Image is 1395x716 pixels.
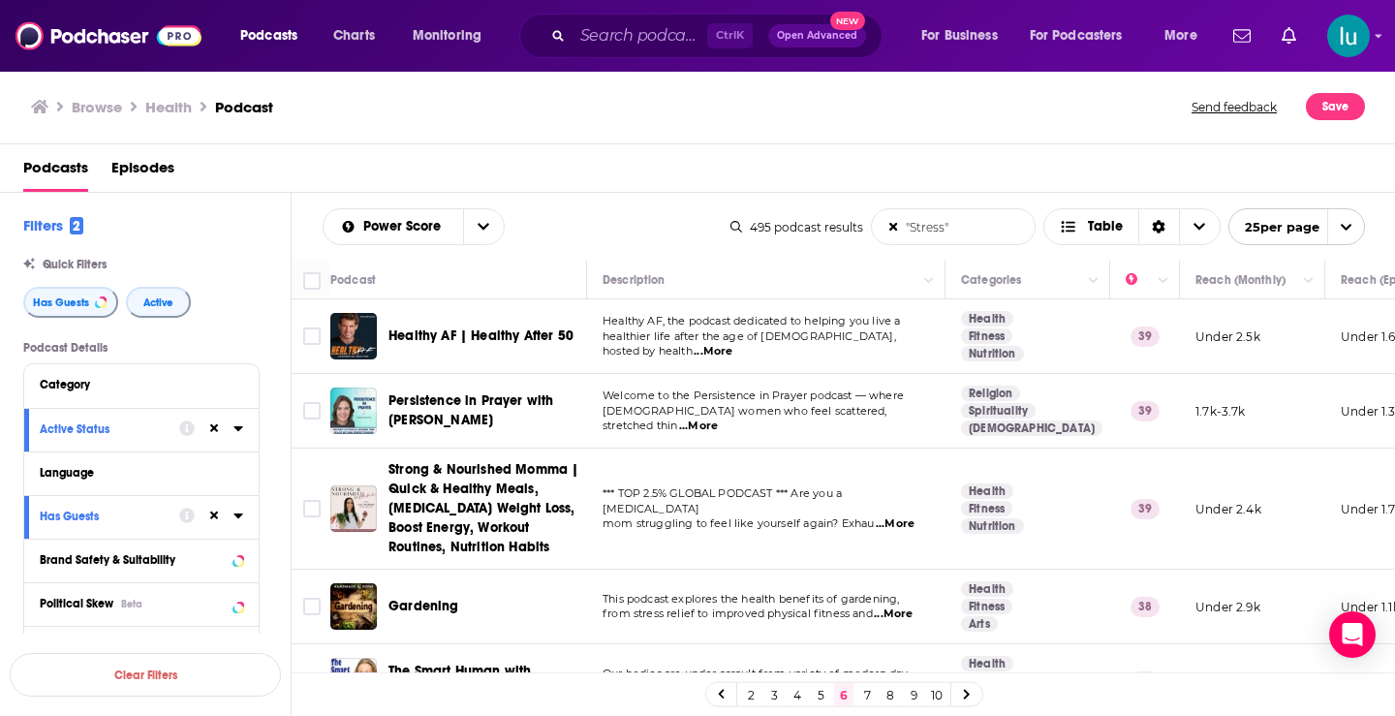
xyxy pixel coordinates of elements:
a: Brand Safety & Suitability [40,547,243,572]
span: Power Score [363,220,448,233]
div: Search podcasts, credits, & more... [538,14,901,58]
a: Health [961,311,1013,327]
div: Category [40,378,231,391]
div: Open Intercom Messenger [1329,611,1376,658]
span: Political Skew [40,597,113,610]
a: Show notifications dropdown [1225,19,1258,52]
a: Episodes [111,152,174,192]
a: Gardening [388,597,459,616]
div: Has Guests [40,510,167,523]
span: For Business [921,22,998,49]
span: Ctrl K [707,23,753,48]
span: Persistence in Prayer with [PERSON_NAME] [388,392,553,428]
button: Has Guests [23,287,118,318]
button: Column Actions [1297,269,1320,293]
a: Health [961,581,1013,597]
a: 10 [927,683,946,706]
a: Fitness [961,501,1012,516]
div: Sort Direction [1138,209,1179,244]
span: This podcast explores the health benefits of gardening, [603,592,899,606]
h2: Choose List sort [323,208,505,245]
span: 2 [70,217,83,234]
button: Show profile menu [1327,15,1370,57]
button: Language [40,460,243,484]
span: ...More [694,344,732,359]
a: Spirituality [961,403,1036,419]
p: 1.7k-3.7k [1195,403,1246,420]
span: For Podcasters [1030,22,1123,49]
a: Show notifications dropdown [1274,19,1304,52]
button: Clear Filters [10,653,281,697]
img: Persistence in Prayer with Kylie Hein [330,388,377,434]
a: 7 [857,683,877,706]
span: Table [1088,220,1123,233]
a: Nutrition [961,346,1024,361]
button: Column Actions [917,269,941,293]
button: open menu [399,20,507,51]
span: 25 per page [1229,212,1319,242]
span: Toggle select row [303,327,321,345]
a: Fitness [961,599,1012,614]
a: Gardening [330,583,377,630]
a: Arts [961,616,998,632]
span: Logged in as lusodano [1327,15,1370,57]
div: Reach (Monthly) [1195,268,1286,292]
div: Language [40,466,231,480]
div: 495 podcast results [730,220,863,234]
span: More [1164,22,1197,49]
input: Search podcasts, credits, & more... [573,20,707,51]
a: Podcasts [23,152,88,192]
a: Charts [321,20,387,51]
span: mom struggling to feel like yourself again? Exhau [603,516,874,530]
div: Categories [961,268,1021,292]
span: Quick Filters [43,258,107,271]
a: Religion [961,386,1020,401]
span: healthier life after the age of [DEMOGRAPHIC_DATA], hosted by health [603,329,896,358]
button: Send feedback [1186,93,1283,120]
button: open menu [463,209,504,244]
button: Active [126,287,191,318]
button: Active Status [40,417,179,441]
a: 2 [741,683,760,706]
p: Under 2.9k [1195,599,1260,615]
a: Fitness [961,328,1012,344]
p: 39 [1131,401,1160,420]
a: Health [961,483,1013,499]
span: New [830,12,865,30]
h2: Filters [23,216,83,234]
div: Brand Safety & Suitability [40,553,227,567]
img: Healthy AF | Healthy After 50 [330,313,377,359]
a: 9 [904,683,923,706]
span: ...More [876,516,914,532]
span: The Smart Human with [PERSON_NAME] [388,663,531,699]
a: Nutrition [961,518,1024,534]
button: open menu [324,220,463,233]
button: Column Actions [1152,269,1175,293]
span: Toggle select row [303,500,321,517]
img: User Profile [1327,15,1370,57]
a: Healthy AF | Healthy After 50 [388,327,573,346]
p: 38 [1131,597,1160,616]
a: 8 [881,683,900,706]
div: Active Status [40,422,167,436]
button: Open AdvancedNew [768,24,866,47]
span: [DEMOGRAPHIC_DATA] women who feel scattered, stretched thin [603,404,887,433]
button: open menu [1228,208,1365,245]
div: Beta [121,598,142,610]
div: Description [603,268,665,292]
a: Health [961,656,1013,671]
span: Open Advanced [777,31,857,41]
img: Strong & Nourished Momma | Quick & Healthy Meals, Postpartum Weight Loss, Boost Energy, Workout R... [330,485,377,532]
img: Podchaser - Follow, Share and Rate Podcasts [15,17,201,54]
button: Save [1306,93,1365,120]
a: 6 [834,683,853,706]
button: Category [40,372,243,396]
span: Has Guests [33,297,89,308]
h1: Health [145,98,192,116]
p: Podcast Details [23,341,260,355]
img: The Smart Human with Dr. Aly Cohen [330,658,377,704]
button: Column Actions [1082,269,1105,293]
